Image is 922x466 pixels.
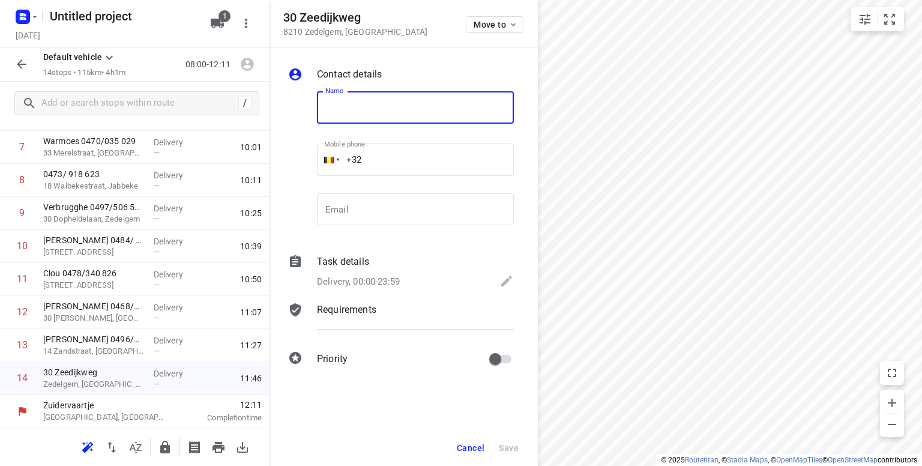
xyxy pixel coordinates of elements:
button: Move to [466,16,523,33]
div: 11 [17,273,28,285]
label: Mobile phone [324,141,365,148]
p: [GEOGRAPHIC_DATA], [GEOGRAPHIC_DATA] [43,411,168,423]
span: 12:11 [182,399,262,411]
p: Delivery [154,136,198,148]
span: — [154,148,160,157]
div: / [238,97,252,110]
button: Cancel [452,437,489,459]
span: Reverse route [100,441,124,452]
span: — [154,313,160,322]
p: 18 Walbekestraat, Jabbeke [43,180,144,192]
p: 14 stops • 115km • 4h1m [43,67,125,79]
p: [STREET_ADDRESS] [43,246,144,258]
span: 10:25 [240,207,262,219]
h5: 30 Zeedijkweg [283,11,427,25]
h5: Project date [11,28,45,42]
p: Warmoes 0470/035 029 [43,135,144,147]
span: Print shipping labels [182,441,206,452]
div: 13 [17,339,28,351]
p: Delivery [154,268,198,280]
p: Priority [317,352,348,366]
span: — [154,247,160,256]
p: 8210 Zedelgem , [GEOGRAPHIC_DATA] [283,27,427,37]
p: 30 Zeedijkweg [43,366,144,378]
button: Lock route [153,435,177,459]
span: 11:46 [240,372,262,384]
p: Delivery [154,301,198,313]
button: 1 [205,11,229,35]
span: 10:11 [240,174,262,186]
span: 10:39 [240,240,262,252]
h5: Rename [45,7,200,26]
span: 1 [218,10,230,22]
span: 11:07 [240,306,262,318]
p: Delivery [154,169,198,181]
p: Delivery, 00:00-23:59 [317,275,400,289]
div: small contained button group [851,7,904,31]
div: Belgium: + 32 [317,144,340,176]
p: Requirements [317,303,376,317]
p: Patricia 0468/244 803 Na 16u [43,300,144,312]
li: © 2025 , © , © © contributors [661,456,917,464]
p: Delivery [154,235,198,247]
span: — [154,346,160,356]
div: 10 [17,240,28,252]
p: Contact details [317,67,382,82]
p: Claeys Linda 0484/ 615 867 [43,234,144,246]
svg: Edit [499,274,514,288]
span: Download route [230,441,255,452]
p: Delivery [154,202,198,214]
div: 7 [19,141,25,153]
div: Task detailsDelivery, 00:00-23:59 [288,255,514,291]
span: — [154,214,160,223]
span: 11:27 [240,339,262,351]
a: Routetitan [685,456,719,464]
p: Default vehicle [43,51,102,64]
p: 08:00-12:11 [185,58,235,71]
div: 12 [17,306,28,318]
p: [PERSON_NAME] 0496/951 116 AH [43,333,144,345]
span: Move to [474,20,518,29]
span: Cancel [457,443,484,453]
p: Completion time [182,412,262,424]
button: Fit zoom [878,7,902,31]
span: — [154,280,160,289]
span: Sort by time window [124,441,148,452]
p: 14 Zandstraat, [GEOGRAPHIC_DATA] [43,345,144,357]
span: Print route [206,441,230,452]
button: Map settings [853,7,877,31]
p: 0473/ 918 623 [43,168,144,180]
div: 9 [19,207,25,219]
input: 1 (702) 123-4567 [317,144,514,176]
span: Reoptimize route [76,441,100,452]
span: — [154,181,160,190]
span: — [154,380,160,389]
span: 10:01 [240,141,262,153]
p: Zuidervaartje [43,399,168,411]
p: 30 Dopheidelaan, Zedelgem [43,213,144,225]
p: Verbrugghe 0497/506 520 [43,201,144,213]
a: OpenMapTiles [776,456,822,464]
span: Assign driver [235,58,259,70]
p: Task details [317,255,369,269]
p: 33 Merelstraat, [GEOGRAPHIC_DATA] [43,147,144,159]
div: Requirements [288,303,514,339]
button: More [234,11,258,35]
p: Delivery [154,368,198,380]
p: Clou 0478/340 826 [43,267,144,279]
p: 85 Grote Moerstraat, Brugge [43,279,144,291]
p: Zedelgem, [GEOGRAPHIC_DATA] [43,378,144,390]
div: 8 [19,174,25,186]
div: 14 [17,372,28,384]
a: OpenStreetMap [828,456,878,464]
span: 10:50 [240,273,262,285]
input: Add or search stops within route [41,94,238,113]
p: Delivery [154,334,198,346]
div: Contact details [288,67,514,84]
a: Stadia Maps [727,456,768,464]
p: 30 Jacob van Maerlantstraat, Brugge [43,312,144,324]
